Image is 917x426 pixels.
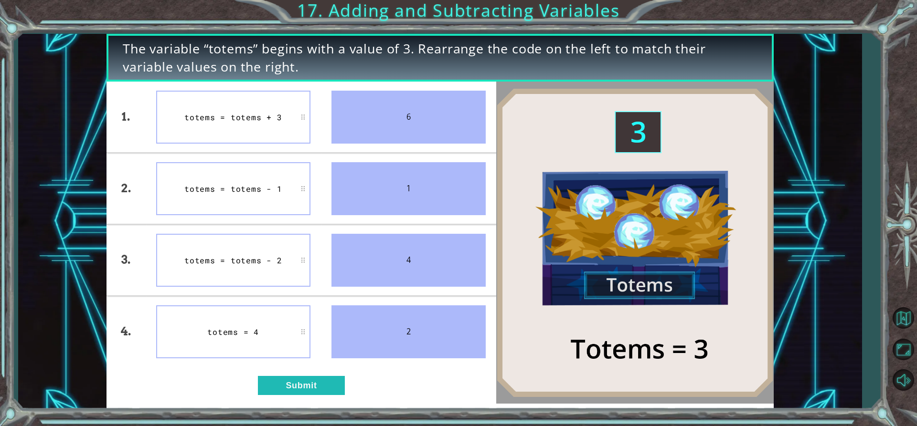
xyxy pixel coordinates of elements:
[156,305,310,358] div: totems = 4
[889,304,917,332] button: Back to Map
[107,153,146,224] div: 2.
[156,162,310,215] div: totems = totems - 1
[107,82,146,152] div: 1.
[258,376,345,395] button: Submit
[107,296,146,367] div: 4.
[331,305,486,358] div: 2
[156,91,310,144] div: totems = totems + 3
[107,225,146,295] div: 3.
[156,234,310,287] div: totems = totems - 2
[889,366,917,394] button: Mute
[496,88,774,397] img: Interactive Art
[889,303,917,334] a: Back to Map
[123,40,757,76] span: The variable “totems” begins with a value of 3. Rearrange the code on the left to match their var...
[331,91,486,144] div: 6
[331,234,486,287] div: 4
[889,336,917,364] button: Maximize Browser
[331,162,486,215] div: 1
